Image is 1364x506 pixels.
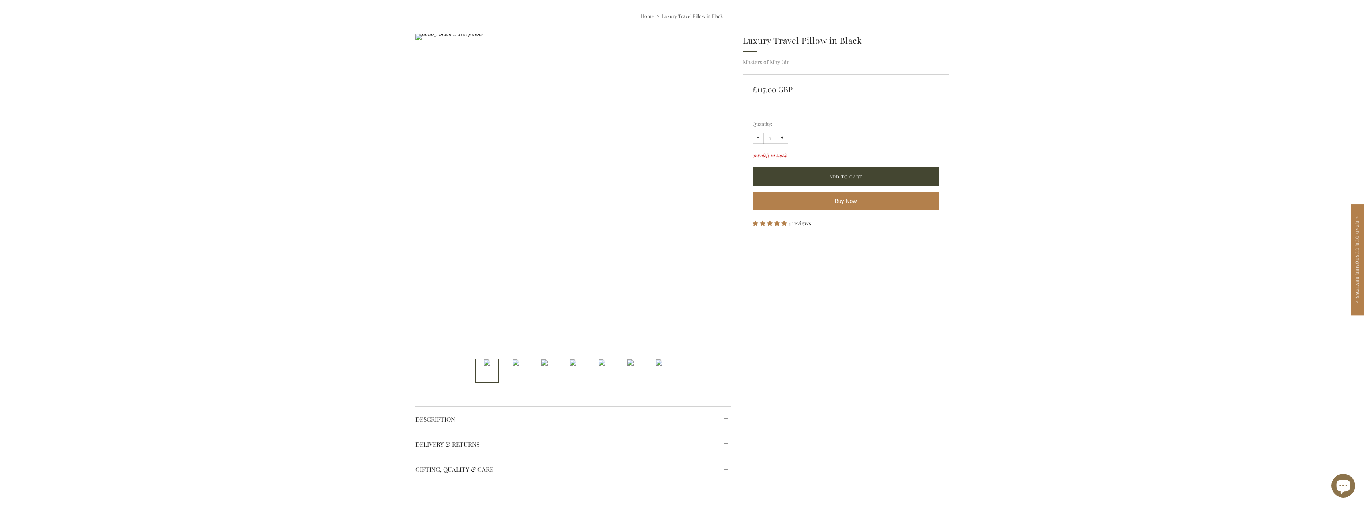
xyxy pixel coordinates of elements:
[627,359,634,366] img: Load image into Gallery viewer, travel pillow gift
[415,464,493,475] h3: GIFTING, QUALITY & CARE
[561,359,585,383] button: 4 of 7
[590,359,614,383] button: 5 of 7
[415,457,731,475] a: GIFTING, QUALITY & CARE
[532,359,556,383] button: 3 of 7
[641,13,654,19] a: Home
[1329,474,1358,500] inbox-online-store-chat: Shopify online store chat
[415,406,731,424] a: DESCRIPTION
[656,359,662,366] img: Load image into Gallery viewer, masters of mayfair gift box
[513,359,519,366] img: Load image into Gallery viewer, black inflatable travel pillow
[753,84,793,94] span: £117.00 GBP
[599,359,605,366] img: Load image into Gallery viewer, cotton travel pillow
[415,414,455,424] h3: DESCRIPTION
[499,10,865,22] nav: breadcrumbs
[753,167,939,186] button: Add to cart
[761,152,763,158] span: 1
[753,122,939,127] label: Quantity:
[618,359,642,383] button: 6 of 7
[570,359,576,366] img: Load image into Gallery viewer, black travel pillow inflatable
[662,13,723,19] span: Luxury Travel Pillow in Black
[753,192,939,210] button: Buy Now
[475,359,499,383] button: 1 of 7
[647,359,671,383] button: 7 of 7
[415,432,731,449] a: DELIVERY & RETURNS
[415,439,479,449] h3: DELIVERY & RETURNS
[781,135,783,141] span: +
[788,219,811,227] span: 4 reviews
[753,153,939,158] p: only left in stock
[763,133,777,144] input: quantity
[743,34,949,47] h1: Luxury Travel Pillow in Black
[484,359,490,366] img: Load image into Gallery viewer, luxury black travel pillow
[1351,204,1364,315] div: Click to open Judge.me floating reviews tab
[743,58,789,66] a: Masters of Mayfair
[753,219,788,227] span: 4.75 stars
[829,174,863,180] span: Add to cart
[541,359,548,366] img: Load image into Gallery viewer, black travel pillow gift set
[757,135,759,141] span: −
[504,359,528,383] button: 2 of 7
